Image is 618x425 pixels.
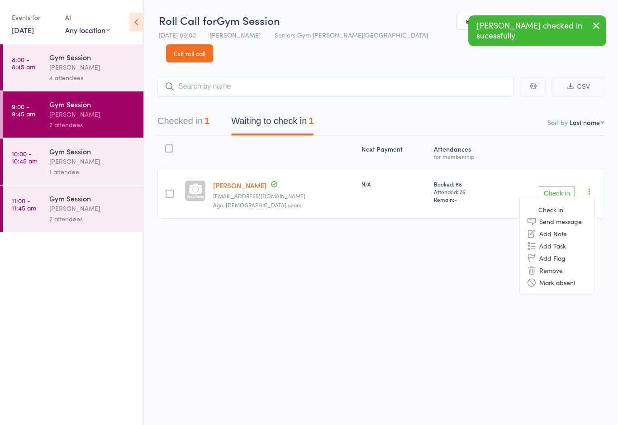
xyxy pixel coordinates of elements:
button: CSV [553,77,604,96]
div: N/A [361,180,427,188]
span: Gym Session [217,13,280,28]
div: Events for [12,10,56,25]
div: 2 attendees [49,214,136,224]
time: 10:00 - 10:45 am [12,150,38,164]
div: 4 attendees [49,72,136,83]
div: Atten­dances [430,140,501,164]
span: Age: [DEMOGRAPHIC_DATA] years [213,201,301,209]
button: Check in [539,186,575,201]
li: Add Flag [520,252,594,264]
li: Add Note [520,227,594,239]
div: Last name [570,118,600,127]
a: [PERSON_NAME] [213,181,266,190]
span: Remain: [434,196,498,203]
div: Next Payment [358,140,430,164]
li: Remove [520,264,594,276]
div: At [65,10,110,25]
time: 11:00 - 11:45 am [12,197,36,211]
time: 9:00 - 9:45 am [12,103,35,117]
div: [PERSON_NAME] [49,109,136,119]
div: for membership [434,153,498,159]
div: Gym Session [49,146,136,156]
div: [PERSON_NAME] [49,156,136,167]
span: [DATE] 09:00 [159,30,196,39]
a: 9:00 -9:45 amGym Session[PERSON_NAME]2 attendees [3,91,143,138]
li: Mark absent [520,276,594,288]
div: [PERSON_NAME] [49,62,136,72]
span: Roll Call for [159,13,217,28]
a: 10:00 -10:45 amGym Session[PERSON_NAME]1 attendee [3,138,143,185]
time: 8:00 - 8:45 am [12,56,35,70]
span: Attended: 76 [434,188,498,196]
a: [DATE] [12,25,34,35]
span: [PERSON_NAME] [210,30,261,39]
div: Gym Session [49,193,136,203]
div: 1 [309,116,314,126]
div: [PERSON_NAME] checked in sucessfully [468,15,606,46]
label: Sort by [547,118,568,127]
li: Send message [520,215,594,227]
a: Exit roll call [166,44,213,62]
span: - [454,196,457,203]
li: Check in [520,204,594,215]
div: Gym Session [49,99,136,109]
a: 8:00 -8:45 amGym Session[PERSON_NAME]4 attendees [3,44,143,91]
li: Add Task [520,239,594,252]
div: Any location [65,25,110,35]
span: Booked: 88 [434,180,498,188]
div: 1 attendee [49,167,136,177]
div: Gym Session [49,52,136,62]
button: Waiting to check in1 [231,111,314,135]
span: Seniors Gym [PERSON_NAME][GEOGRAPHIC_DATA] [275,30,428,39]
input: Search by name [157,76,514,97]
div: 2 attendees [49,119,136,130]
button: Checked in1 [157,111,209,135]
div: 1 [204,116,209,126]
div: [PERSON_NAME] [49,203,136,214]
small: t_katsigiannis@hotmail.com [213,193,354,199]
a: 11:00 -11:45 amGym Session[PERSON_NAME]2 attendees [3,186,143,232]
